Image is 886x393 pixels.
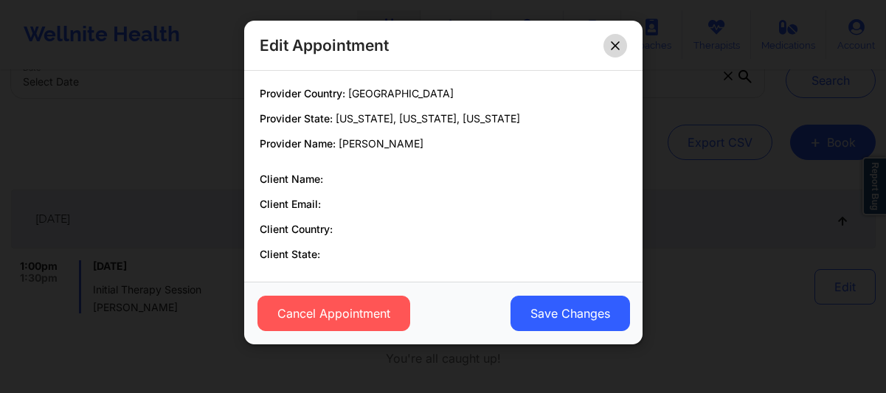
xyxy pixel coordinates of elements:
[348,87,454,100] span: [GEOGRAPHIC_DATA]
[260,86,627,101] p: Provider Country:
[339,137,423,150] span: [PERSON_NAME]
[260,222,627,237] p: Client Country:
[510,296,629,331] button: Save Changes
[260,136,627,151] p: Provider Name:
[260,197,627,212] p: Client Email:
[260,35,389,55] h2: Edit Appointment
[260,111,627,126] p: Provider State:
[260,172,627,187] p: Client Name:
[260,247,627,262] p: Client State:
[336,112,520,125] span: [US_STATE], [US_STATE], [US_STATE]
[257,296,409,331] button: Cancel Appointment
